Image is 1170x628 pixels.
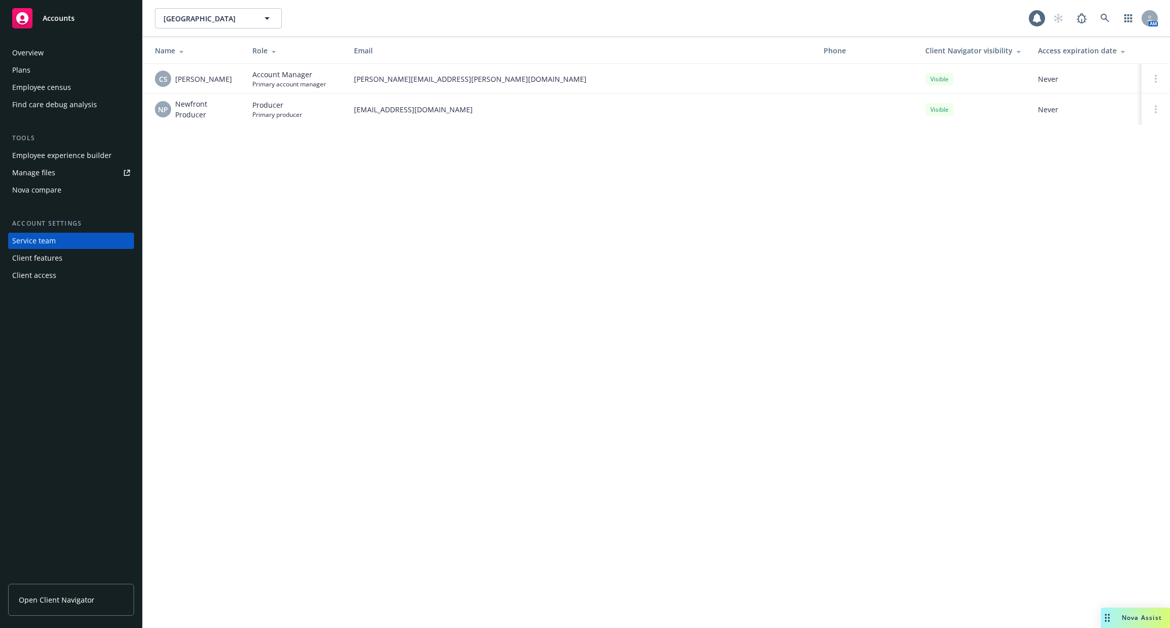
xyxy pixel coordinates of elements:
[354,104,807,115] span: [EMAIL_ADDRESS][DOMAIN_NAME]
[354,45,807,56] div: Email
[43,14,75,22] span: Accounts
[12,147,112,164] div: Employee experience builder
[12,79,71,96] div: Employee census
[12,97,97,113] div: Find care debug analysis
[158,104,168,115] span: NP
[8,45,134,61] a: Overview
[8,97,134,113] a: Find care debug analysis
[8,79,134,96] a: Employee census
[8,133,134,143] div: Tools
[175,74,232,84] span: [PERSON_NAME]
[925,73,954,85] div: Visible
[252,110,302,119] span: Primary producer
[824,45,909,56] div: Phone
[8,218,134,229] div: Account settings
[1101,608,1114,628] div: Drag to move
[1038,104,1133,115] span: Never
[155,8,282,28] button: [GEOGRAPHIC_DATA]
[19,594,94,605] span: Open Client Navigator
[8,250,134,266] a: Client features
[12,233,56,249] div: Service team
[8,165,134,181] a: Manage files
[8,267,134,284] a: Client access
[8,4,134,33] a: Accounts
[1101,608,1170,628] button: Nova Assist
[8,233,134,249] a: Service team
[925,103,954,116] div: Visible
[159,74,168,84] span: CS
[164,13,251,24] span: [GEOGRAPHIC_DATA]
[12,62,30,78] div: Plans
[1095,8,1115,28] a: Search
[12,267,56,284] div: Client access
[155,45,236,56] div: Name
[1071,8,1092,28] a: Report a Bug
[175,99,236,120] span: Newfront Producer
[925,45,1022,56] div: Client Navigator visibility
[252,69,326,80] span: Account Manager
[12,45,44,61] div: Overview
[354,74,807,84] span: [PERSON_NAME][EMAIL_ADDRESS][PERSON_NAME][DOMAIN_NAME]
[12,250,62,266] div: Client features
[252,80,326,88] span: Primary account manager
[1038,45,1133,56] div: Access expiration date
[1048,8,1068,28] a: Start snowing
[12,182,61,198] div: Nova compare
[1038,74,1133,84] span: Never
[252,45,338,56] div: Role
[8,182,134,198] a: Nova compare
[12,165,55,181] div: Manage files
[8,62,134,78] a: Plans
[1118,8,1139,28] a: Switch app
[1122,613,1162,622] span: Nova Assist
[252,100,302,110] span: Producer
[8,147,134,164] a: Employee experience builder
